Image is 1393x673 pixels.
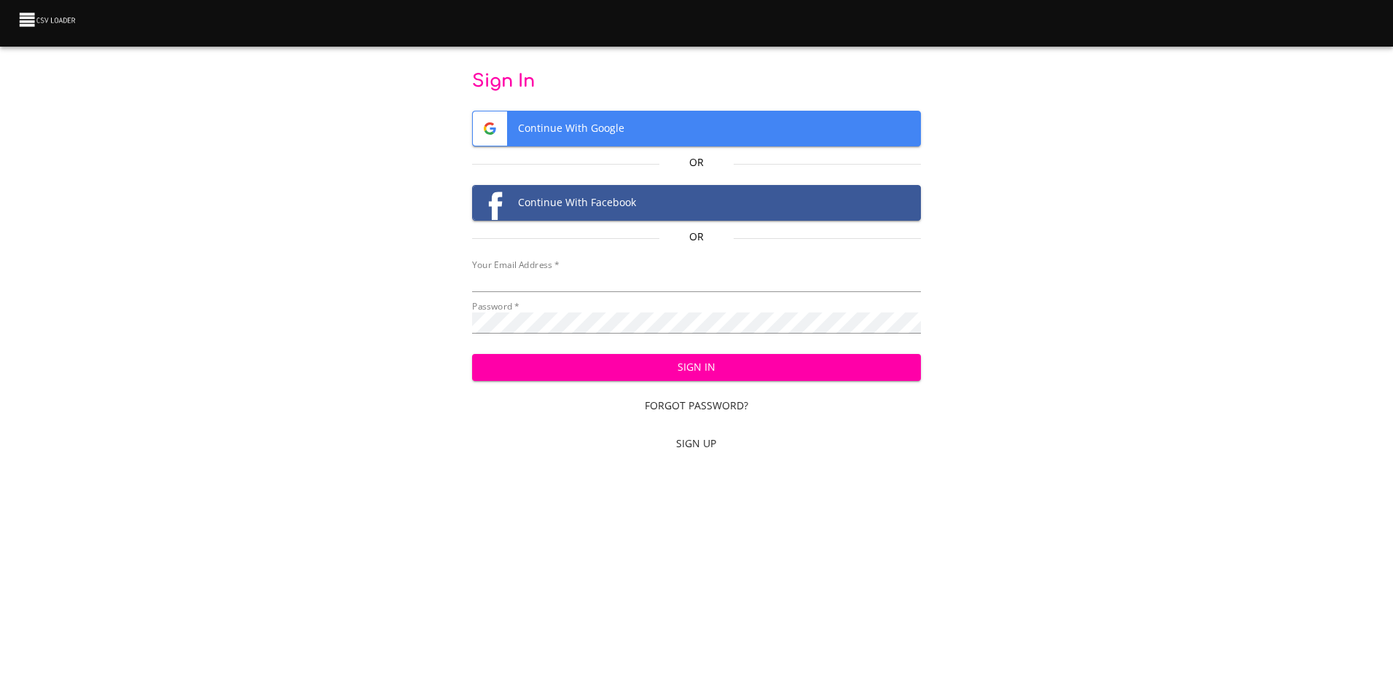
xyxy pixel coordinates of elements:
label: Your Email Address [472,261,559,269]
button: Facebook logoContinue With Facebook [472,185,921,221]
img: Google logo [473,111,507,146]
span: Forgot Password? [478,397,915,415]
p: Or [659,229,734,244]
p: Sign In [472,70,921,93]
a: Sign Up [472,430,921,457]
label: Password [472,302,519,311]
button: Sign In [472,354,921,381]
img: CSV Loader [17,9,79,30]
a: Forgot Password? [472,393,921,420]
span: Sign In [484,358,909,377]
span: Continue With Google [473,111,920,146]
span: Continue With Facebook [473,186,920,220]
button: Google logoContinue With Google [472,111,921,146]
p: Or [659,155,734,170]
img: Facebook logo [473,186,507,220]
span: Sign Up [478,435,915,453]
